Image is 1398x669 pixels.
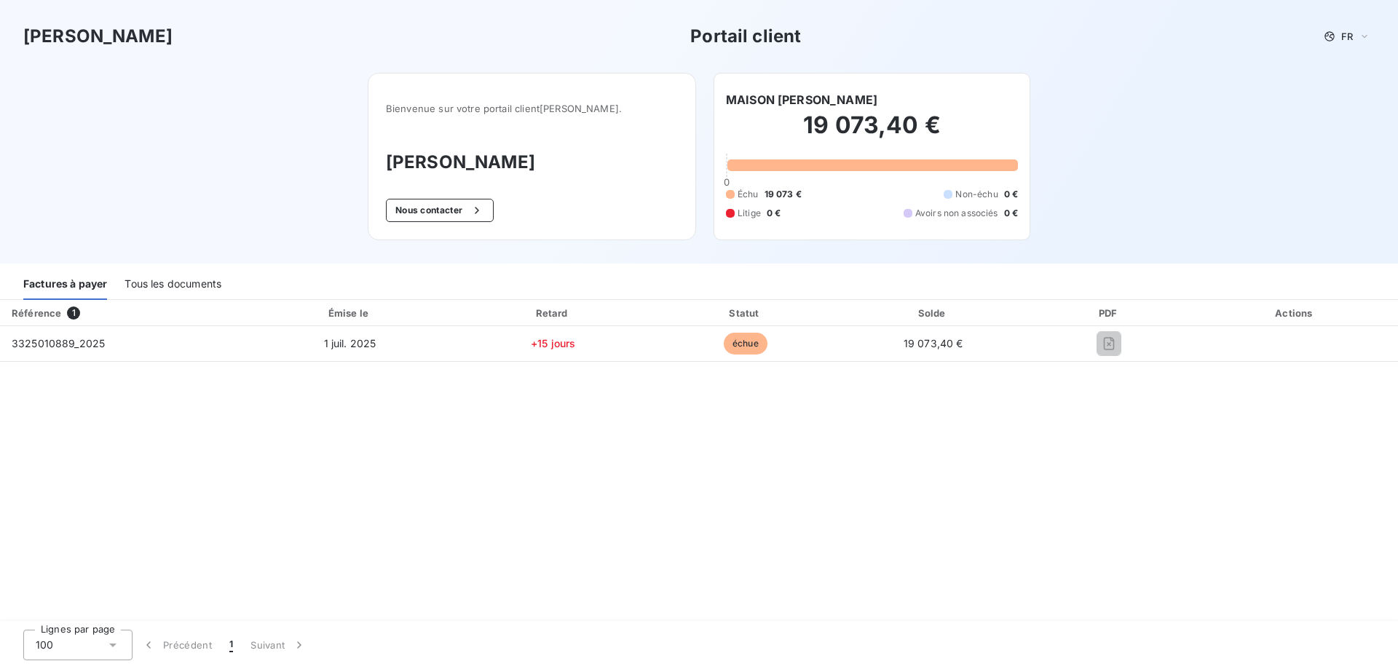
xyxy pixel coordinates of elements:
[955,188,998,201] span: Non-échu
[738,207,761,220] span: Litige
[724,176,730,188] span: 0
[765,188,802,201] span: 19 073 €
[843,306,1022,320] div: Solde
[324,337,376,349] span: 1 juil. 2025
[767,207,781,220] span: 0 €
[133,630,221,660] button: Précédent
[125,269,221,300] div: Tous les documents
[690,23,801,50] h3: Portail client
[23,269,107,300] div: Factures à payer
[67,306,80,320] span: 1
[12,307,61,319] div: Référence
[229,638,233,652] span: 1
[12,337,105,349] span: 3325010889_2025
[386,149,678,175] h3: [PERSON_NAME]
[1341,31,1353,42] span: FR
[1004,188,1018,201] span: 0 €
[726,91,877,108] h6: MAISON [PERSON_NAME]
[221,630,242,660] button: 1
[738,188,759,201] span: Échu
[1004,207,1018,220] span: 0 €
[459,306,647,320] div: Retard
[1196,306,1395,320] div: Actions
[915,207,998,220] span: Avoirs non associés
[653,306,837,320] div: Statut
[247,306,453,320] div: Émise le
[726,111,1018,154] h2: 19 073,40 €
[23,23,173,50] h3: [PERSON_NAME]
[386,199,494,222] button: Nous contacter
[36,638,53,652] span: 100
[1029,306,1190,320] div: PDF
[724,333,767,355] span: échue
[531,337,575,349] span: +15 jours
[386,103,678,114] span: Bienvenue sur votre portail client [PERSON_NAME] .
[242,630,315,660] button: Suivant
[904,337,963,349] span: 19 073,40 €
